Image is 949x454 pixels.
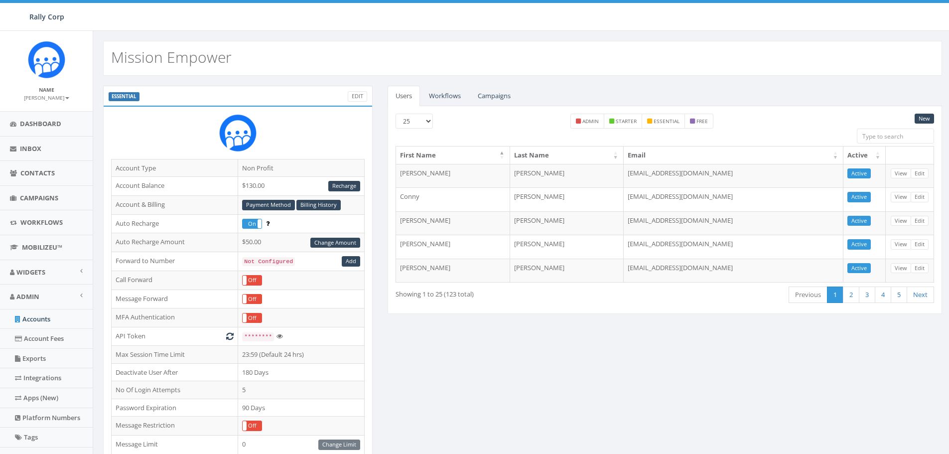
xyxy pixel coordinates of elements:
label: ESSENTIAL [109,92,139,101]
label: Off [243,421,262,431]
td: Non Profit [238,159,365,177]
td: Auto Recharge [112,214,238,233]
div: OnOff [242,421,262,431]
a: View [891,168,911,179]
img: Rally_Corp_Icon_1.png [219,114,257,151]
td: Forward to Number [112,252,238,271]
td: [EMAIL_ADDRESS][DOMAIN_NAME] [624,211,843,235]
a: 4 [875,287,891,303]
td: [PERSON_NAME] [510,211,624,235]
a: 5 [891,287,907,303]
a: Edit [911,216,929,226]
a: Edit [911,168,929,179]
td: 90 Days [238,399,365,417]
td: [PERSON_NAME] [396,235,510,259]
td: 23:59 (Default 24 hrs) [238,345,365,363]
a: View [891,263,911,274]
th: Active: activate to sort column ascending [843,147,886,164]
a: Add [342,256,360,267]
a: 3 [859,287,875,303]
label: Off [243,295,262,304]
a: Previous [789,287,827,303]
td: [EMAIL_ADDRESS][DOMAIN_NAME] [624,164,843,188]
small: free [696,118,708,125]
td: Password Expiration [112,399,238,417]
span: Enable to prevent campaign failure. [266,219,270,228]
small: essential [654,118,679,125]
td: Max Session Time Limit [112,345,238,363]
a: Edit [911,192,929,202]
label: On [243,219,262,229]
span: Dashboard [20,119,61,128]
small: starter [616,118,637,125]
td: 5 [238,381,365,399]
td: Account & Billing [112,195,238,214]
div: OnOff [242,275,262,286]
label: Off [243,276,262,285]
span: Rally Corp [29,12,64,21]
td: [EMAIL_ADDRESS][DOMAIN_NAME] [624,235,843,259]
a: View [891,239,911,250]
td: [EMAIL_ADDRESS][DOMAIN_NAME] [624,187,843,211]
span: MobilizeU™ [22,243,62,252]
td: 0 [238,435,365,454]
div: OnOff [242,313,262,323]
td: [PERSON_NAME] [396,211,510,235]
small: [PERSON_NAME] [24,94,69,101]
span: Contacts [20,168,55,177]
td: $130.00 [238,177,365,196]
td: [PERSON_NAME] [510,235,624,259]
a: Change Amount [310,238,360,248]
a: Active [847,168,871,179]
td: [PERSON_NAME] [396,259,510,283]
a: Edit [911,239,929,250]
a: Recharge [328,181,360,191]
td: [EMAIL_ADDRESS][DOMAIN_NAME] [624,259,843,283]
a: [PERSON_NAME] [24,93,69,102]
h2: Mission Empower [111,49,232,65]
td: Account Type [112,159,238,177]
div: Showing 1 to 25 (123 total) [396,286,611,299]
a: Active [847,239,871,250]
label: Off [243,313,262,323]
a: Active [847,216,871,226]
td: Account Balance [112,177,238,196]
a: Payment Method [242,200,295,210]
span: Campaigns [20,193,58,202]
a: Active [847,263,871,274]
a: View [891,216,911,226]
a: Campaigns [470,86,519,106]
a: Edit [911,263,929,274]
td: [PERSON_NAME] [510,164,624,188]
td: API Token [112,327,238,346]
td: Conny [396,187,510,211]
a: Next [907,287,934,303]
a: Edit [348,91,367,102]
td: Message Limit [112,435,238,454]
td: [PERSON_NAME] [396,164,510,188]
th: Last Name: activate to sort column ascending [510,147,624,164]
a: 2 [843,287,859,303]
span: Widgets [16,268,45,277]
div: OnOff [242,219,262,229]
i: Generate New Token [226,333,234,339]
td: Message Restriction [112,417,238,436]
td: $50.00 [238,233,365,252]
input: Type to search [857,129,934,144]
a: New [915,114,934,124]
code: Not Configured [242,257,295,266]
a: Workflows [421,86,469,106]
span: Workflows [20,218,63,227]
td: No Of Login Attempts [112,381,238,399]
span: Inbox [20,144,41,153]
td: Deactivate User After [112,363,238,381]
td: [PERSON_NAME] [510,259,624,283]
a: View [891,192,911,202]
td: Call Forward [112,271,238,290]
a: Active [847,192,871,202]
th: Email: activate to sort column ascending [624,147,843,164]
a: 1 [827,287,843,303]
th: First Name: activate to sort column descending [396,147,510,164]
span: Admin [16,292,39,301]
a: Users [388,86,420,106]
